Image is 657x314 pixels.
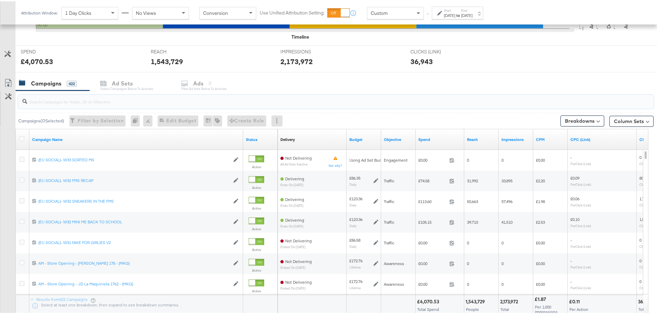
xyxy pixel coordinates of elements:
[38,259,230,265] div: AM - Store Opening - [PERSON_NAME] 178 - (MKG)
[417,305,439,311] span: Total Spend
[639,236,641,241] span: 0
[606,10,612,27] text: Delivery
[38,239,230,244] div: (EU SOCIAL)- W31 NIKE FOR GIRLIES V2
[639,202,657,206] sub: Clicks (Link)
[249,163,264,168] label: Active
[536,197,545,203] span: £1.98
[38,197,230,203] div: (EU SOCIAL)- W32 SNEAKERS IN THE FMS
[151,55,183,65] div: 1,543,729
[570,277,572,283] span: -
[535,295,548,301] div: £1.87
[639,181,657,185] sub: Clicks (Link)
[27,91,595,104] input: Search Campaigns by Name, ID or Objective
[371,9,388,15] span: Custom
[260,8,325,15] label: Use Unified Attribution Setting:
[570,243,591,247] sub: Per Click (Link)
[280,264,312,268] sub: ended on [DATE]
[418,260,447,265] span: £0.00
[639,222,657,226] sub: Clicks (Link)
[570,174,579,179] span: £0.09
[67,79,77,85] div: 422
[570,202,591,206] sub: Per Click (Link)
[38,239,230,244] a: (EU SOCIAL)- W31 NIKE FOR GIRLIES V2
[349,195,362,200] div: £123.36
[418,135,461,141] a: The total amount spent to date.
[570,222,591,226] sub: Per Click (Link)
[38,176,230,182] a: (EU SOCIAL)- W32 FMS RECAP
[410,47,462,54] span: CLICKS (LINK)
[280,244,312,247] sub: ended on [DATE]
[425,12,431,14] span: ↑
[467,239,469,244] span: 0
[569,297,582,304] div: £0.11
[38,218,230,223] div: (EU SOCIAL)- W32 MINI ME BACK TO SCHOOL
[249,267,264,271] label: Active
[285,195,304,201] span: Delivering
[285,175,304,180] span: Delivering
[285,216,304,221] span: Delivering
[38,280,230,286] a: AM - Store Opening - JD La Maquinista 1762 - (MKG)
[285,237,312,242] span: Not Delivering
[623,11,629,27] text: Actions
[467,260,469,265] span: 0
[65,9,91,15] span: 1 Day Clicks
[21,47,72,54] span: SPEND
[461,11,472,17] div: [DATE]
[349,174,360,180] div: £86.35
[384,156,408,161] span: Engagement
[131,114,143,125] div: 0
[410,55,433,65] div: 36,943
[467,135,496,141] a: The number of people your ad was served to.
[280,182,304,185] sub: ends on [DATE]
[536,260,545,265] span: £0.00
[570,181,591,185] sub: Per Click (Link)
[285,154,312,159] span: Not Delivering
[639,243,657,247] sub: Clicks (Link)
[467,280,469,285] span: 0
[570,160,591,164] sub: Per Click (Link)
[570,264,591,268] sub: Per Click (Link)
[280,202,304,206] sub: ends on [DATE]
[639,277,641,283] span: 0
[418,177,447,182] span: £74.58
[249,205,264,209] label: Active
[639,195,648,200] span: 1,784
[536,239,545,244] span: £0.00
[536,156,545,161] span: £0.00
[280,47,332,54] span: IMPRESSIONS
[570,135,634,141] a: The average cost for each link click you've received from your ad.
[280,223,304,227] sub: ends on [DATE]
[461,7,472,11] label: End:
[384,280,404,285] span: Awareness
[418,218,447,223] span: £105.15
[467,197,478,203] span: 50,663
[136,9,156,15] span: No Views
[560,114,604,125] button: Breakdowns
[285,257,312,263] span: Not Delivering
[535,303,558,313] span: Per 1,000 Impressions
[203,9,228,15] span: Conversion
[639,153,641,159] span: 0
[570,195,579,200] span: £0.06
[38,156,230,162] a: (EU SOCIAL)- W33 SORTEO MS
[455,11,461,17] strong: to
[151,47,202,54] span: REACH
[466,297,487,304] div: 1,543,729
[384,197,394,203] span: Traffic
[280,135,295,141] a: Reflects the ability of your Ad Campaign to achieve delivery based on ad states, schedule and bud...
[31,78,61,86] div: Campaigns
[500,297,520,304] div: 2,173,972
[501,177,512,182] span: 33,895
[249,225,264,230] label: Active
[349,222,357,226] sub: Daily
[501,135,530,141] a: The number of times your ad was served. On mobile apps an ad is counted as served the first time ...
[349,135,378,141] a: The maximum amount you're willing to spend on your ads, on average each day or over the lifetime ...
[569,305,588,311] span: Per Action
[349,202,357,206] sub: Daily
[500,305,509,311] span: Total
[249,184,264,189] label: Active
[349,264,361,268] sub: Lifetime
[349,236,360,242] div: £86.58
